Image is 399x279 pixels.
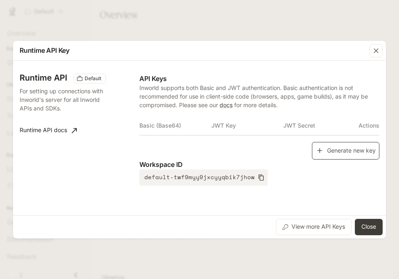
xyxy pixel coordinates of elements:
p: API Keys [139,74,379,83]
button: Close [355,219,383,235]
p: Inworld supports both Basic and JWT authentication. Basic authentication is not recommended for u... [139,83,379,109]
th: Actions [355,116,379,135]
span: Default [81,75,105,82]
th: Basic (Base64) [139,116,211,135]
button: View more API Keys [276,219,352,235]
a: Runtime API docs [16,122,80,139]
button: Generate new key [312,142,379,160]
a: docs [220,101,233,108]
th: JWT Secret [283,116,355,135]
button: default-twf9myy9jxcyyqbik7jhow [139,169,268,186]
p: Runtime API Key [20,45,69,55]
div: These keys will apply to your current workspace only [74,74,106,83]
th: JWT Key [211,116,283,135]
p: For setting up connections with Inworld's server for all Inworld APIs and SDKs. [20,87,105,112]
p: Workspace ID [139,160,379,169]
h3: Runtime API [20,74,67,82]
